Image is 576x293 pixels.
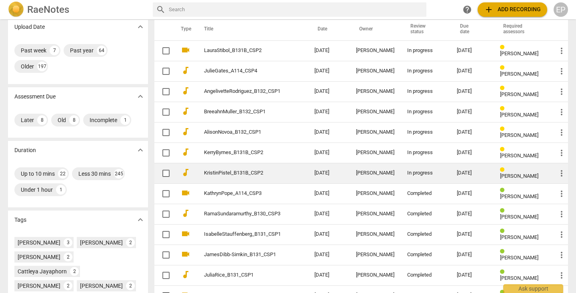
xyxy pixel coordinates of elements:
[407,272,444,278] div: Completed
[554,2,568,17] button: EP
[174,18,194,40] th: Type
[194,18,308,40] th: Title
[134,144,146,156] button: Show more
[70,46,94,54] div: Past year
[181,66,190,75] span: audiotrack
[557,87,566,96] span: more_vert
[407,150,444,156] div: In progress
[134,21,146,33] button: Show more
[500,187,508,193] span: Review status: completed
[500,50,538,56] span: [PERSON_NAME]
[356,150,394,156] div: [PERSON_NAME]
[478,2,547,17] button: Upload
[204,129,286,135] a: AlisonNovoa_B132_CSP1
[56,185,66,195] div: 1
[156,5,166,14] span: search
[457,150,487,156] div: [DATE]
[64,281,72,290] div: 2
[457,129,487,135] div: [DATE]
[356,109,394,115] div: [PERSON_NAME]
[69,115,79,125] div: 8
[500,269,508,275] span: Review status: completed
[557,230,566,239] span: more_vert
[407,129,444,135] div: In progress
[500,65,508,71] span: Review status: in progress
[78,170,111,178] div: Less 30 mins
[308,40,350,61] td: [DATE]
[18,239,60,247] div: [PERSON_NAME]
[204,191,286,197] a: KathrynPope_A114_CSP3
[136,145,145,155] span: expand_more
[169,3,423,16] input: Search
[557,209,566,219] span: more_vert
[457,170,487,176] div: [DATE]
[356,231,394,237] div: [PERSON_NAME]
[356,211,394,217] div: [PERSON_NAME]
[308,163,350,183] td: [DATE]
[181,188,190,198] span: videocam
[50,46,59,55] div: 7
[308,204,350,224] td: [DATE]
[90,116,117,124] div: Incomplete
[557,66,566,76] span: more_vert
[181,147,190,157] span: audiotrack
[356,191,394,197] div: [PERSON_NAME]
[500,255,538,261] span: [PERSON_NAME]
[500,275,538,281] span: [PERSON_NAME]
[181,127,190,136] span: audiotrack
[356,170,394,176] div: [PERSON_NAME]
[500,153,538,159] span: [PERSON_NAME]
[494,18,550,40] th: Required assessors
[14,216,26,224] p: Tags
[308,81,350,102] td: [DATE]
[500,249,508,255] span: Review status: completed
[356,272,394,278] div: [PERSON_NAME]
[457,109,487,115] div: [DATE]
[401,18,450,40] th: Review status
[114,169,124,179] div: 245
[204,170,286,176] a: KristinPistel_B131B_CSP2
[308,265,350,285] td: [DATE]
[557,169,566,178] span: more_vert
[308,102,350,122] td: [DATE]
[500,112,538,118] span: [PERSON_NAME]
[181,229,190,239] span: videocam
[204,231,286,237] a: IsabelleStauffenberg_B131_CSP1
[557,271,566,280] span: more_vert
[500,71,538,77] span: [PERSON_NAME]
[308,61,350,81] td: [DATE]
[356,88,394,94] div: [PERSON_NAME]
[407,109,444,115] div: In progress
[356,129,394,135] div: [PERSON_NAME]
[457,272,487,278] div: [DATE]
[18,267,67,275] div: Cattleya Jayaphorn
[204,68,286,74] a: JulieGates_A114_CSP4
[500,91,538,97] span: [PERSON_NAME]
[27,4,69,15] h2: RaeNotes
[457,48,487,54] div: [DATE]
[308,183,350,204] td: [DATE]
[457,191,487,197] div: [DATE]
[8,2,146,18] a: LogoRaeNotes
[308,18,350,40] th: Date
[356,68,394,74] div: [PERSON_NAME]
[460,2,474,17] a: Help
[407,211,444,217] div: Completed
[356,252,394,258] div: [PERSON_NAME]
[80,239,123,247] div: [PERSON_NAME]
[58,116,66,124] div: Old
[21,116,34,124] div: Later
[126,238,135,247] div: 2
[204,211,286,217] a: RamaSundaramurthy_B130_CSP3
[407,48,444,54] div: In progress
[134,214,146,226] button: Show more
[557,107,566,117] span: more_vert
[37,115,47,125] div: 8
[356,48,394,54] div: [PERSON_NAME]
[484,5,494,14] span: add
[500,234,538,240] span: [PERSON_NAME]
[14,92,56,101] p: Assessment Due
[308,142,350,163] td: [DATE]
[126,281,135,290] div: 2
[204,150,286,156] a: KerryByrnes_B131B_CSP2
